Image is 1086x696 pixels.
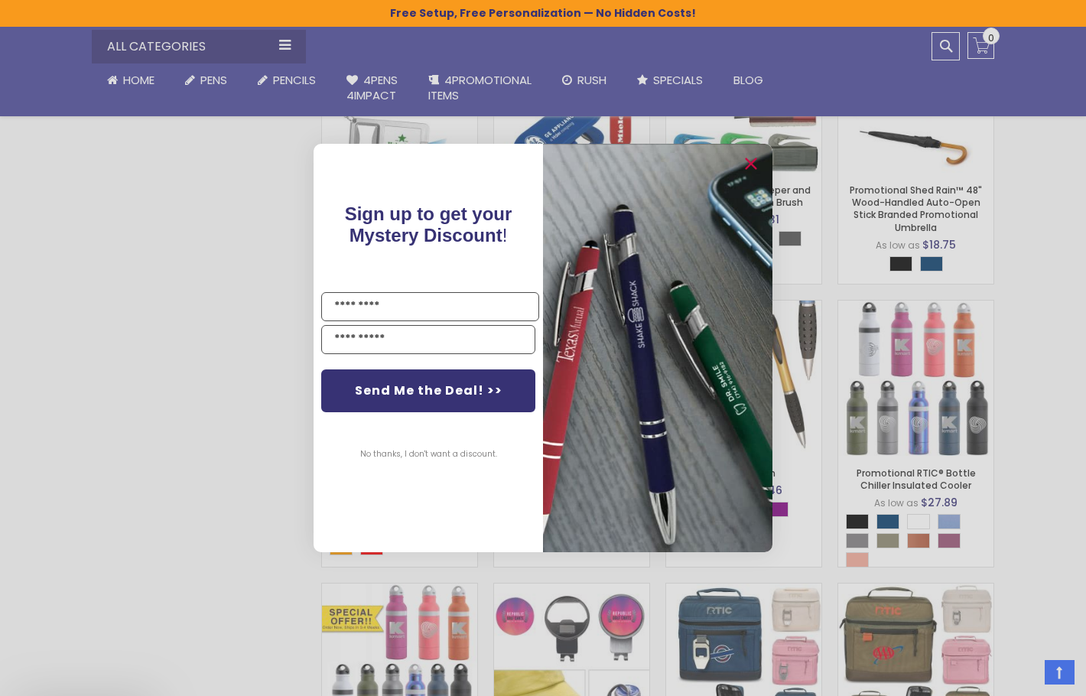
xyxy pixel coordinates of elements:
[345,203,512,246] span: !
[345,203,512,246] span: Sign up to get your Mystery Discount
[543,144,772,551] img: pop-up-image
[739,151,763,176] button: Close dialog
[321,369,535,412] button: Send Me the Deal! >>
[353,435,505,473] button: No thanks, I don't want a discount.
